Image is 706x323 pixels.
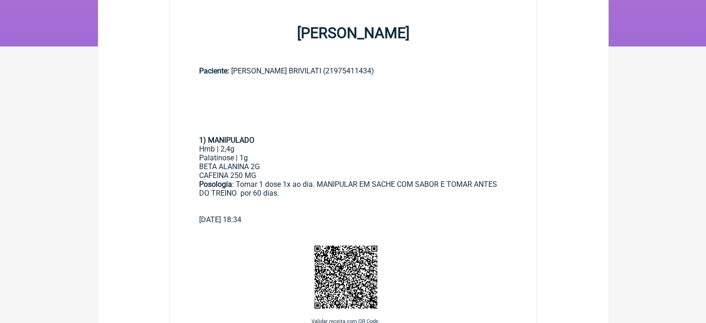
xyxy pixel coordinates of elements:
img: V3Wf8HwwUg54rMGSoAAAAASUVORK5CYII= [311,242,381,312]
strong: 1) MANIPULADO [199,136,254,145]
div: [DATE] 18:34 [199,215,507,224]
span: Paciente: [199,66,229,75]
div: [PERSON_NAME] BRIVILATI (21975411434) [199,66,507,75]
strong: Posologia [199,180,232,189]
div: Hmb | 2,4g [199,145,507,153]
h1: [PERSON_NAME] [169,24,537,42]
div: BETA ALANINA 2G CAFEINA 250 MG [199,162,507,180]
div: : Tomar 1 dose 1x ao dia. MANIPULAR EM SACHE COM SABOR E TOMAR ANTES DO TREINO por 60 dias. [199,180,507,215]
div: Palatinose | 1g [199,153,507,162]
